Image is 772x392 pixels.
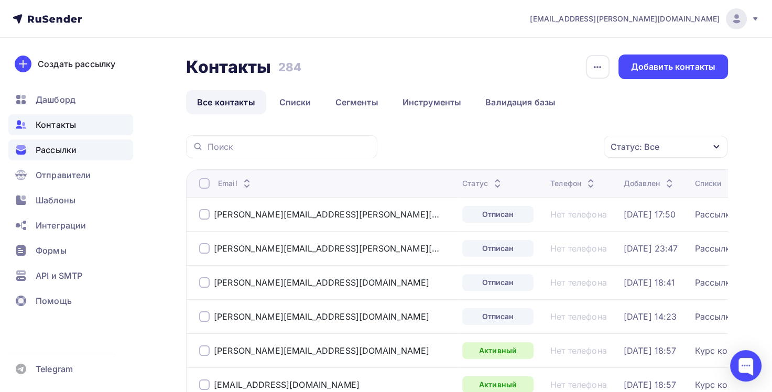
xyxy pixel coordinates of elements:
a: Инструменты [392,90,473,114]
a: Отписан [462,240,534,257]
span: Рассылки [36,144,77,156]
a: Валидация базы [474,90,567,114]
a: [DATE] 23:47 [624,243,678,254]
a: Нет телефона [550,345,607,356]
a: Активный [462,342,534,359]
div: Списки [694,178,721,189]
a: [PERSON_NAME][EMAIL_ADDRESS][DOMAIN_NAME] [214,277,429,288]
a: Шаблоны [8,190,133,211]
input: Поиск [208,141,371,153]
a: [PERSON_NAME][EMAIL_ADDRESS][PERSON_NAME][DOMAIN_NAME] [214,209,439,220]
a: [EMAIL_ADDRESS][DOMAIN_NAME] [214,379,360,390]
a: [DATE] 14:23 [624,311,677,322]
div: Телефон [550,178,597,189]
span: [EMAIL_ADDRESS][PERSON_NAME][DOMAIN_NAME] [530,14,720,24]
a: Отправители [8,165,133,186]
button: Статус: Все [603,135,728,158]
a: Рассылки [694,277,735,288]
a: [EMAIL_ADDRESS][PERSON_NAME][DOMAIN_NAME] [530,8,759,29]
div: Email [218,178,253,189]
a: Рассылки [8,139,133,160]
a: Нет телефона [550,311,607,322]
div: Добавлен [624,178,676,189]
a: Рассылки [694,209,735,220]
a: Рассылки [694,311,735,322]
div: Статус [462,178,504,189]
a: [DATE] 17:50 [624,209,676,220]
span: Шаблоны [36,194,75,206]
a: Формы [8,240,133,261]
span: Telegram [36,363,73,375]
span: Формы [36,244,67,257]
a: Контакты [8,114,133,135]
a: [PERSON_NAME][EMAIL_ADDRESS][PERSON_NAME][DOMAIN_NAME] [214,243,439,254]
span: Интеграции [36,219,86,232]
a: [DATE] 18:57 [624,379,677,390]
a: Все контакты [186,90,266,114]
a: Дашборд [8,89,133,110]
div: Создать рассылку [38,58,115,70]
a: [PERSON_NAME][EMAIL_ADDRESS][DOMAIN_NAME] [214,345,429,356]
a: Отписан [462,206,534,223]
span: API и SMTP [36,269,82,282]
a: [DATE] 18:57 [624,345,677,356]
span: Дашборд [36,93,75,106]
div: Добавить контакты [631,61,715,73]
div: Статус: Все [611,140,659,153]
a: [DATE] 18:41 [624,277,676,288]
a: Нет телефона [550,243,607,254]
a: Нет телефона [550,379,607,390]
a: [PERSON_NAME][EMAIL_ADDRESS][DOMAIN_NAME] [214,311,429,322]
a: Нет телефона [550,209,607,220]
h2: Контакты [186,57,271,78]
span: Отправители [36,169,91,181]
a: Рассылки [694,243,735,254]
span: Помощь [36,295,72,307]
span: Контакты [36,118,76,131]
a: Отписан [462,274,534,291]
a: Сегменты [324,90,389,114]
a: Списки [268,90,322,114]
a: Отписан [462,308,534,325]
h3: 284 [278,60,301,74]
a: Нет телефона [550,277,607,288]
